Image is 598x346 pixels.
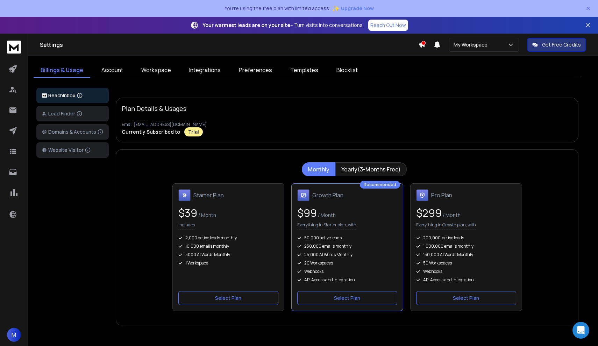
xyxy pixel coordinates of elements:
[40,41,418,49] h1: Settings
[297,189,309,201] img: Growth Plan icon
[332,1,374,15] button: ✨Upgrade Now
[178,260,278,266] div: 1 Workspace
[7,328,21,342] button: M
[416,235,516,241] div: 200,000 active leads
[232,63,279,78] a: Preferences
[94,63,130,78] a: Account
[431,191,452,199] h1: Pro Plan
[134,63,178,78] a: Workspace
[42,93,47,98] img: logo
[297,277,397,283] div: API Access and Integration
[297,269,397,274] div: Webhooks
[335,162,407,176] button: Yearly(3-Months Free)
[122,122,572,127] p: Email: [EMAIL_ADDRESS][DOMAIN_NAME]
[297,206,317,220] span: $ 99
[7,41,21,54] img: logo
[370,22,406,29] p: Reach Out Now
[182,63,228,78] a: Integrations
[317,212,336,218] span: / Month
[178,252,278,257] div: 5000 AI Words Monthly
[572,322,589,339] div: Open Intercom Messenger
[416,291,516,305] button: Select Plan
[193,191,224,199] h1: Starter Plan
[442,212,461,218] span: / Month
[225,5,329,12] p: You're using the free plan with limited access
[122,104,186,113] p: Plan Details & Usages
[203,22,363,29] p: – Turn visits into conversations
[34,63,90,78] a: Billings & Usage
[36,106,109,121] button: Lead Finder
[416,243,516,249] div: 1,000,000 emails monthly
[178,206,197,220] span: $ 39
[297,243,397,249] div: 250,000 emails monthly
[283,63,325,78] a: Templates
[454,41,490,48] p: My Workspace
[178,291,278,305] button: Select Plan
[36,142,109,158] button: Website Visitor
[178,235,278,241] div: 2,000 active leads monthly
[416,206,442,220] span: $ 299
[297,291,397,305] button: Select Plan
[360,181,400,189] div: Recommended
[416,189,428,201] img: Pro Plan icon
[197,212,216,218] span: / Month
[416,277,516,283] div: API Access and Integration
[416,269,516,274] div: Webhooks
[178,222,195,230] p: Includes
[368,20,408,31] a: Reach Out Now
[527,38,586,52] button: Get Free Credits
[184,127,203,136] div: Trial
[203,22,290,28] strong: Your warmest leads are on your site
[542,41,581,48] p: Get Free Credits
[178,189,191,201] img: Starter Plan icon
[332,3,340,13] span: ✨
[297,222,356,230] p: Everything in Starter plan, with
[312,191,343,199] h1: Growth Plan
[36,88,109,103] button: ReachInbox
[341,5,374,12] span: Upgrade Now
[178,243,278,249] div: 10,000 emails monthly
[297,260,397,266] div: 20 Workspaces
[416,260,516,266] div: 50 Workspaces
[297,252,397,257] div: 25,000 AI Words Monthly
[122,128,180,135] p: Currently Subscribed to
[36,124,109,140] button: Domains & Accounts
[297,235,397,241] div: 50,000 active leads
[329,63,365,78] a: Blocklist
[416,252,516,257] div: 150,000 AI Words Monthly
[416,222,476,230] p: Everything in Growth plan, with
[302,162,335,176] button: Monthly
